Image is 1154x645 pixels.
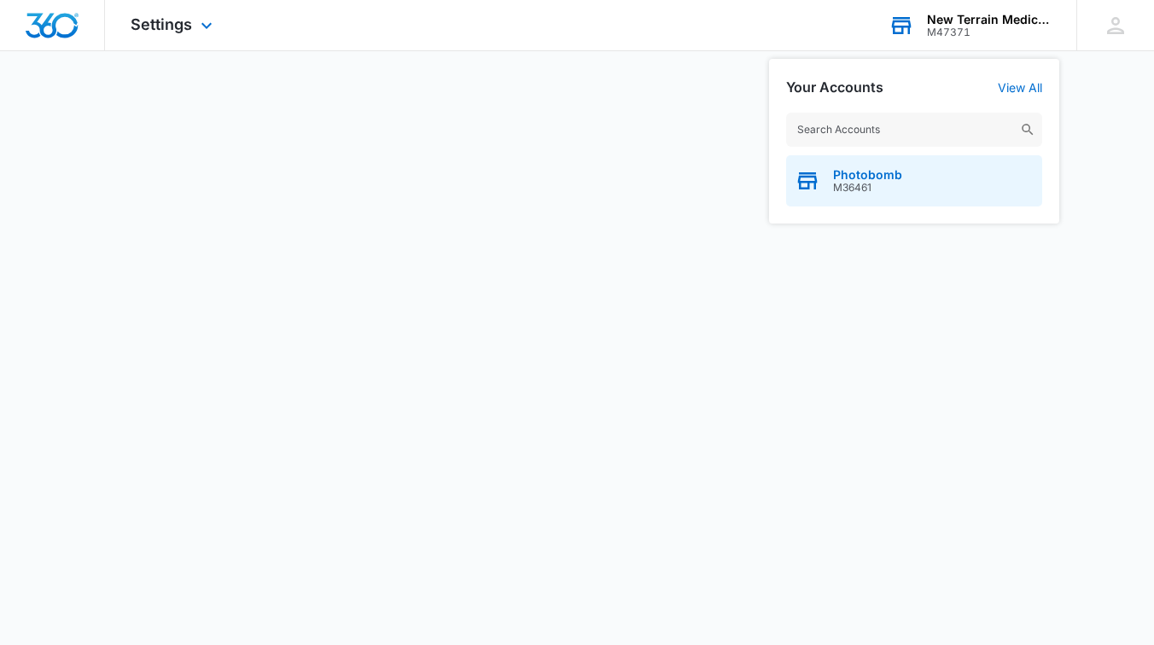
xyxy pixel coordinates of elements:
[131,15,192,33] span: Settings
[927,26,1052,38] div: account id
[786,113,1042,147] input: Search Accounts
[927,13,1052,26] div: account name
[833,168,902,182] span: Photobomb
[786,155,1042,206] button: PhotobombM36461
[786,79,883,96] h2: Your Accounts
[833,182,902,194] span: M36461
[998,80,1042,95] a: View All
